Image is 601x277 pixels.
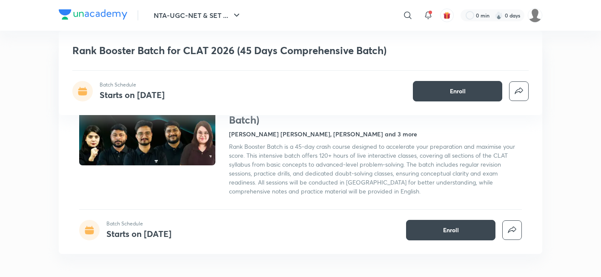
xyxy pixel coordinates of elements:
[528,8,542,23] img: Basudha
[495,11,503,20] img: streak
[106,220,172,228] p: Batch Schedule
[406,220,495,240] button: Enroll
[413,81,502,101] button: Enroll
[229,130,417,138] h4: [PERSON_NAME] [PERSON_NAME], [PERSON_NAME] and 3 more
[440,9,454,22] button: avatar
[72,44,406,57] h1: Rank Booster Batch for CLAT 2026 (45 Days Comprehensive Batch)
[443,12,451,19] img: avatar
[229,101,522,126] h1: Rank Booster Batch for CLAT 2026 (45 Days Comprehensive Batch)
[59,9,127,20] img: Company Logo
[149,7,247,24] button: NTA-UGC-NET & SET ...
[450,87,466,95] span: Enroll
[78,88,217,166] img: Thumbnail
[100,81,165,89] p: Batch Schedule
[100,89,165,101] h4: Starts on [DATE]
[229,142,515,195] span: Rank Booster Batch is a 45-day crash course designed to accelerate your preparation and maximise ...
[59,9,127,22] a: Company Logo
[106,228,172,239] h4: Starts on [DATE]
[443,226,459,234] span: Enroll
